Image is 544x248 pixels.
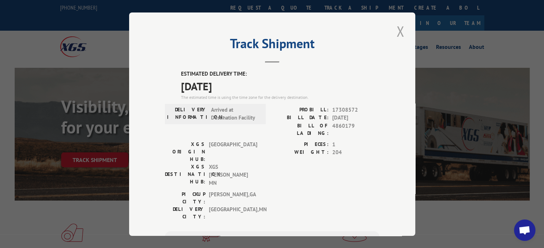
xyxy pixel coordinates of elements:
a: Open chat [514,219,535,241]
label: BILL OF LADING: [272,122,329,137]
label: DELIVERY CITY: [165,206,205,221]
h2: Track Shipment [165,39,379,52]
span: XGS [PERSON_NAME] MN [209,163,257,187]
span: 17308572 [332,106,379,114]
span: [PERSON_NAME] , GA [209,191,257,206]
label: WEIGHT: [272,148,329,157]
label: XGS ORIGIN HUB: [165,140,205,163]
label: PROBILL: [272,106,329,114]
span: [GEOGRAPHIC_DATA] , MN [209,206,257,221]
span: [DATE] [332,114,379,122]
span: [DATE] [181,78,379,94]
span: 204 [332,148,379,157]
span: [GEOGRAPHIC_DATA] [209,140,257,163]
button: Close modal [394,21,406,41]
label: ESTIMATED DELIVERY TIME: [181,70,379,78]
div: The estimated time is using the time zone for the delivery destination. [181,94,379,100]
label: PICKUP CITY: [165,191,205,206]
span: Arrived at Destination Facility [211,106,259,122]
span: 1 [332,140,379,148]
label: XGS DESTINATION HUB: [165,163,205,187]
span: 4860179 [332,122,379,137]
label: BILL DATE: [272,114,329,122]
label: DELIVERY INFORMATION: [167,106,207,122]
label: PIECES: [272,140,329,148]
